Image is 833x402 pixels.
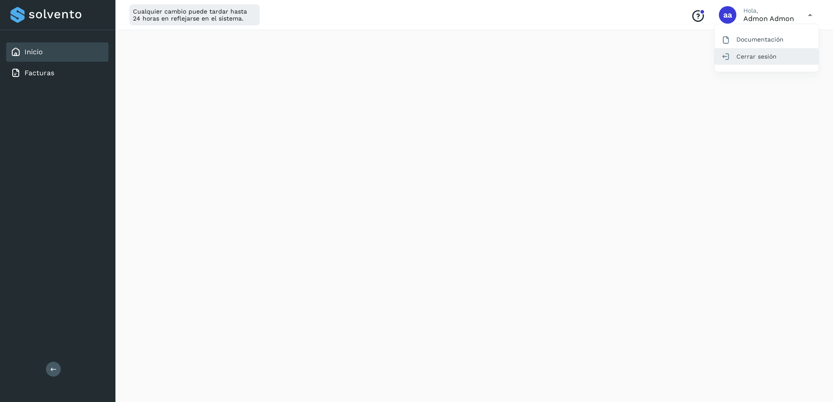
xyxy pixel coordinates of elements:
[6,42,108,62] div: Inicio
[24,48,43,56] a: Inicio
[714,31,819,48] div: Documentación
[24,69,54,77] a: Facturas
[6,63,108,83] div: Facturas
[714,48,819,65] div: Cerrar sesión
